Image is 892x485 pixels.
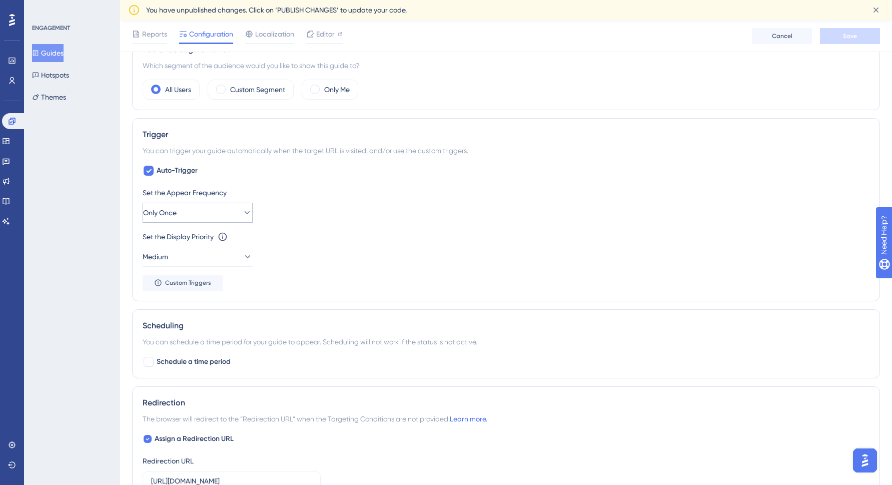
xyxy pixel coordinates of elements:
span: Configuration [189,28,233,40]
span: Medium [143,251,168,263]
span: Need Help? [24,3,63,15]
span: Auto-Trigger [157,165,198,177]
span: Reports [142,28,167,40]
span: You have unpublished changes. Click on ‘PUBLISH CHANGES’ to update your code. [146,4,407,16]
div: Redirection URL [143,455,194,467]
div: ENGAGEMENT [32,24,70,32]
div: You can schedule a time period for your guide to appear. Scheduling will not work if the status i... [143,336,869,348]
span: Schedule a time period [157,356,231,368]
div: Set the Appear Frequency [143,187,869,199]
span: The browser will redirect to the “Redirection URL” when the Targeting Conditions are not provided. [143,413,487,425]
label: Only Me [324,84,350,96]
button: Cancel [752,28,812,44]
span: Custom Triggers [165,279,211,287]
div: Redirection [143,397,869,409]
span: Editor [316,28,335,40]
div: You can trigger your guide automatically when the target URL is visited, and/or use the custom tr... [143,145,869,157]
button: Save [820,28,880,44]
span: Localization [255,28,294,40]
iframe: UserGuiding AI Assistant Launcher [850,445,880,475]
span: Save [843,32,857,40]
div: Set the Display Priority [143,231,214,243]
div: Trigger [143,129,869,141]
span: Assign a Redirection URL [155,433,234,445]
div: Scheduling [143,320,869,332]
span: Only Once [143,207,177,219]
button: Medium [143,247,253,267]
label: Custom Segment [230,84,285,96]
label: All Users [165,84,191,96]
button: Custom Triggers [143,275,223,291]
button: Hotspots [32,66,69,84]
div: Which segment of the audience would you like to show this guide to? [143,60,869,72]
span: Cancel [772,32,792,40]
button: Guides [32,44,64,62]
button: Only Once [143,203,253,223]
button: Themes [32,88,66,106]
a: Learn more. [450,415,487,423]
